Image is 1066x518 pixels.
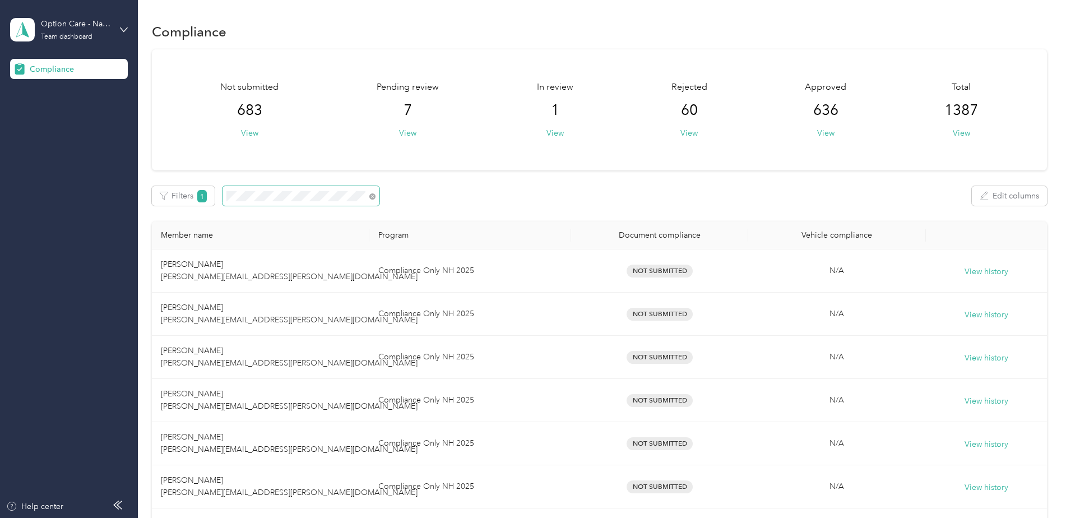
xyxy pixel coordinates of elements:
td: Compliance Only NH 2025 [369,465,571,508]
span: Compliance [30,63,74,75]
span: Not Submitted [627,480,693,493]
button: View history [965,309,1008,321]
div: Document compliance [580,230,739,240]
span: Not Submitted [627,394,693,407]
button: View [241,127,258,139]
span: Not Submitted [627,265,693,277]
td: Compliance Only NH 2025 [369,249,571,293]
span: [PERSON_NAME] [PERSON_NAME][EMAIL_ADDRESS][PERSON_NAME][DOMAIN_NAME] [161,346,418,368]
span: Not Submitted [627,437,693,450]
div: Team dashboard [41,34,92,40]
span: N/A [829,482,844,491]
span: 60 [681,101,698,119]
span: Total [952,81,971,94]
span: 7 [404,101,412,119]
button: View history [965,395,1008,408]
div: Vehicle compliance [757,230,916,240]
span: Pending review [377,81,439,94]
td: Compliance Only NH 2025 [369,422,571,465]
span: 1 [551,101,559,119]
h1: Compliance [152,26,226,38]
button: View [953,127,970,139]
span: [PERSON_NAME] [PERSON_NAME][EMAIL_ADDRESS][PERSON_NAME][DOMAIN_NAME] [161,432,418,454]
span: Not Submitted [627,308,693,321]
span: N/A [829,352,844,362]
div: Option Care - Naven Health [41,18,111,30]
span: 1 [197,190,207,202]
button: View [546,127,564,139]
span: N/A [829,395,844,405]
span: N/A [829,266,844,275]
span: Approved [805,81,846,94]
td: Compliance Only NH 2025 [369,336,571,379]
span: Rejected [671,81,707,94]
button: Filters1 [152,186,215,206]
span: 683 [237,101,262,119]
td: Compliance Only NH 2025 [369,293,571,336]
span: Not Submitted [627,351,693,364]
span: In review [537,81,573,94]
span: 636 [813,101,838,119]
button: View history [965,352,1008,364]
span: [PERSON_NAME] [PERSON_NAME][EMAIL_ADDRESS][PERSON_NAME][DOMAIN_NAME] [161,389,418,411]
span: [PERSON_NAME] [PERSON_NAME][EMAIL_ADDRESS][PERSON_NAME][DOMAIN_NAME] [161,260,418,281]
span: N/A [829,438,844,448]
span: [PERSON_NAME] [PERSON_NAME][EMAIL_ADDRESS][PERSON_NAME][DOMAIN_NAME] [161,475,418,497]
button: View history [965,482,1008,494]
button: View history [965,438,1008,451]
th: Member name [152,221,369,249]
span: [PERSON_NAME] [PERSON_NAME][EMAIL_ADDRESS][PERSON_NAME][DOMAIN_NAME] [161,303,418,325]
button: View [817,127,835,139]
button: View [680,127,698,139]
button: Help center [6,501,63,512]
td: Compliance Only NH 2025 [369,379,571,422]
span: 1387 [944,101,978,119]
button: Edit columns [972,186,1047,206]
button: View [399,127,416,139]
iframe: Everlance-gr Chat Button Frame [1003,455,1066,518]
span: N/A [829,309,844,318]
th: Program [369,221,571,249]
button: View history [965,266,1008,278]
span: Not submitted [220,81,279,94]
